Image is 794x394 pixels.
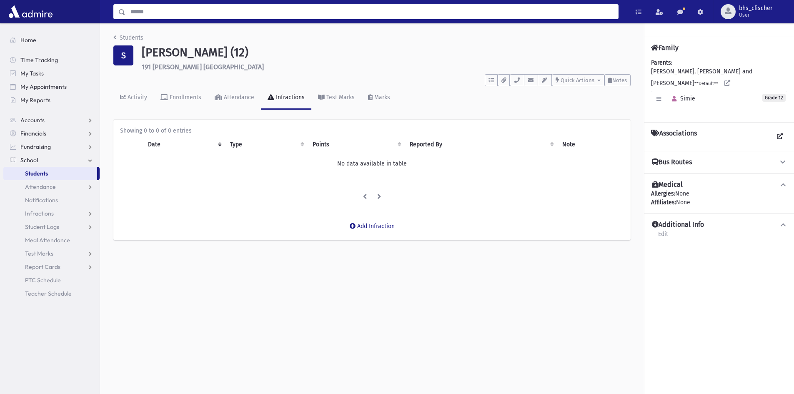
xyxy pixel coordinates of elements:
[651,58,787,115] div: [PERSON_NAME], [PERSON_NAME] and [PERSON_NAME]
[668,95,695,102] span: Simie
[3,93,100,107] a: My Reports
[561,77,594,83] span: Quick Actions
[651,59,672,66] b: Parents:
[20,83,67,90] span: My Appointments
[652,221,704,229] h4: Additional Info
[208,86,261,110] a: Attendance
[20,56,58,64] span: Time Tracking
[3,53,100,67] a: Time Tracking
[113,33,143,45] nav: breadcrumb
[344,218,400,233] button: Add Infraction
[3,287,100,300] a: Teacher Schedule
[3,127,100,140] a: Financials
[651,129,697,144] h4: Associations
[113,34,143,41] a: Students
[762,94,786,102] span: Grade 12
[3,207,100,220] a: Infractions
[25,170,48,177] span: Students
[373,94,390,101] div: Marks
[261,86,311,110] a: Infractions
[652,181,683,189] h4: Medical
[20,96,50,104] span: My Reports
[3,193,100,207] a: Notifications
[113,86,154,110] a: Activity
[651,44,679,52] h4: Family
[3,140,100,153] a: Fundraising
[25,250,53,257] span: Test Marks
[225,135,308,154] th: Type: activate to sort column ascending
[20,70,44,77] span: My Tasks
[25,183,56,191] span: Attendance
[154,86,208,110] a: Enrollments
[125,4,618,19] input: Search
[557,135,624,154] th: Note
[25,276,61,284] span: PTC Schedule
[3,233,100,247] a: Meal Attendance
[651,221,787,229] button: Additional Info
[7,3,55,20] img: AdmirePro
[739,12,772,18] span: User
[25,223,59,231] span: Student Logs
[3,113,100,127] a: Accounts
[168,94,201,101] div: Enrollments
[3,220,100,233] a: Student Logs
[25,263,60,271] span: Report Cards
[142,63,631,71] h6: 191 [PERSON_NAME] [GEOGRAPHIC_DATA]
[405,135,557,154] th: Reported By: activate to sort column ascending
[25,196,58,204] span: Notifications
[311,86,361,110] a: Test Marks
[361,86,397,110] a: Marks
[3,153,100,167] a: School
[652,158,692,167] h4: Bus Routes
[20,36,36,44] span: Home
[113,45,133,65] div: S
[25,290,72,297] span: Teacher Schedule
[20,156,38,164] span: School
[3,167,97,180] a: Students
[658,229,669,244] a: Edit
[651,189,787,207] div: None
[222,94,254,101] div: Attendance
[3,247,100,260] a: Test Marks
[651,181,787,189] button: Medical
[3,274,100,287] a: PTC Schedule
[143,135,225,154] th: Date: activate to sort column ascending
[3,180,100,193] a: Attendance
[651,190,675,197] b: Allergies:
[3,67,100,80] a: My Tasks
[772,129,787,144] a: View all Associations
[651,199,676,206] b: Affiliates:
[20,143,51,151] span: Fundraising
[120,126,624,135] div: Showing 0 to 0 of 0 entries
[20,116,45,124] span: Accounts
[552,74,604,86] button: Quick Actions
[308,135,405,154] th: Points: activate to sort column ascending
[126,94,147,101] div: Activity
[25,210,54,217] span: Infractions
[651,198,787,207] div: None
[651,158,787,167] button: Bus Routes
[325,94,355,101] div: Test Marks
[612,77,627,83] span: Notes
[274,94,305,101] div: Infractions
[3,80,100,93] a: My Appointments
[739,5,772,12] span: bhs_cfischer
[604,74,631,86] button: Notes
[120,154,624,173] td: No data available in table
[25,236,70,244] span: Meal Attendance
[142,45,631,60] h1: [PERSON_NAME] (12)
[3,260,100,274] a: Report Cards
[3,33,100,47] a: Home
[20,130,46,137] span: Financials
